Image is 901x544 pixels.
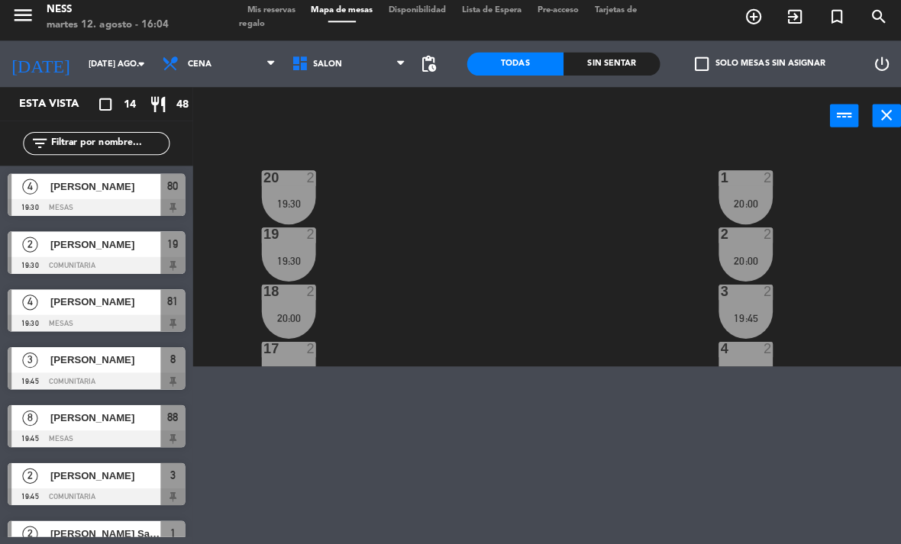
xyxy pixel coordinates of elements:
[260,230,261,244] div: 19
[688,62,817,76] label: Solo mesas sin asignar
[50,468,159,484] span: [PERSON_NAME]
[260,174,261,188] div: 20
[174,100,186,117] span: 48
[303,230,312,244] div: 2
[766,9,807,35] span: WALK IN
[303,174,312,188] div: 2
[711,314,764,325] div: 19:45
[826,110,844,128] i: power_input
[711,258,764,269] div: 20:00
[22,411,37,427] span: 8
[260,343,261,357] div: 17
[259,314,312,325] div: 20:00
[22,468,37,484] span: 2
[376,11,449,20] span: Disponibilidad
[725,9,766,35] span: RESERVAR MESA
[169,466,174,484] span: 3
[260,287,261,301] div: 18
[259,258,312,269] div: 19:30
[848,9,890,35] span: BUSCAR
[777,13,796,31] i: exit_to_app
[166,409,176,427] span: 88
[46,23,167,38] div: martes 12. agosto - 16:04
[755,343,764,357] div: 2
[755,287,764,301] div: 2
[868,110,886,128] i: close
[131,60,149,78] i: arrow_drop_down
[50,239,159,255] span: [PERSON_NAME]
[712,343,713,357] div: 4
[46,8,167,23] div: Ness
[863,108,891,131] button: close
[95,99,114,117] i: crop_square
[300,11,376,20] span: Mapa de mesas
[688,62,702,76] span: check_box_outline_blank
[821,108,849,131] button: power_input
[415,60,433,78] span: pending_actions
[462,57,557,80] div: Todas
[237,11,300,20] span: Mis reservas
[147,99,166,117] i: restaurant
[755,230,764,244] div: 2
[22,297,37,312] span: 4
[736,13,754,31] i: add_circle_outline
[712,174,713,188] div: 1
[186,64,209,74] span: Cena
[864,60,882,78] i: power_settings_new
[712,287,713,301] div: 3
[711,201,764,212] div: 20:00
[22,526,37,541] span: 2
[819,13,837,31] i: turned_in_not
[303,343,312,357] div: 2
[755,174,764,188] div: 2
[303,287,312,301] div: 2
[807,9,848,35] span: Reserva especial
[31,138,49,156] i: filter_list
[166,237,176,256] span: 19
[712,230,713,244] div: 2
[50,182,159,198] span: [PERSON_NAME]
[166,180,176,198] span: 80
[50,296,159,312] span: [PERSON_NAME]
[8,99,110,117] div: Esta vista
[50,353,159,369] span: [PERSON_NAME]
[557,57,653,80] div: Sin sentar
[166,295,176,313] span: 81
[49,139,167,156] input: Filtrar por nombre...
[50,525,159,541] span: [PERSON_NAME] San [PERSON_NAME]
[169,523,174,542] span: 1
[22,240,37,255] span: 2
[22,182,37,198] span: 4
[122,100,134,117] span: 14
[169,352,174,370] span: 8
[259,201,312,212] div: 19:30
[50,410,159,427] span: [PERSON_NAME]
[524,11,580,20] span: Pre-acceso
[449,11,524,20] span: Lista de Espera
[860,13,878,31] i: search
[11,9,34,37] button: menu
[22,354,37,369] span: 3
[11,9,34,32] i: menu
[310,64,339,74] span: SALON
